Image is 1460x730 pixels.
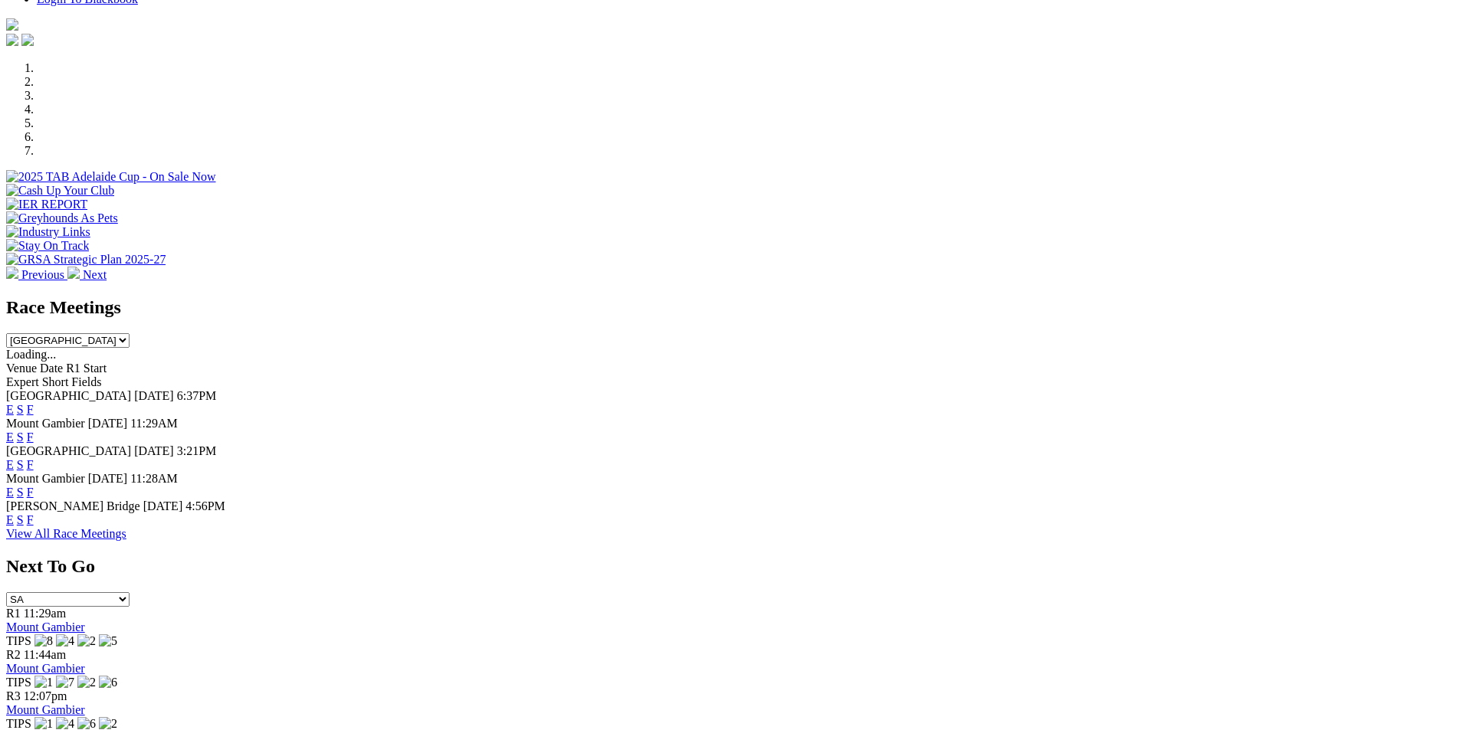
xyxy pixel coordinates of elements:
a: Mount Gambier [6,703,85,716]
span: R1 Start [66,362,107,375]
img: Greyhounds As Pets [6,211,118,225]
img: 8 [34,634,53,648]
img: facebook.svg [6,34,18,46]
span: Loading... [6,348,56,361]
span: 11:44am [24,648,66,661]
img: chevron-right-pager-white.svg [67,267,80,279]
span: Mount Gambier [6,417,85,430]
img: 7 [56,676,74,689]
a: E [6,513,14,526]
a: F [27,486,34,499]
span: 11:29am [24,607,66,620]
a: Mount Gambier [6,662,85,675]
span: Mount Gambier [6,472,85,485]
img: Cash Up Your Club [6,184,114,198]
span: [GEOGRAPHIC_DATA] [6,389,131,402]
h2: Race Meetings [6,297,1454,318]
a: F [27,458,34,471]
a: E [6,430,14,444]
img: 2 [77,676,96,689]
span: [DATE] [143,499,183,512]
img: twitter.svg [21,34,34,46]
img: Stay On Track [6,239,89,253]
span: Date [40,362,63,375]
a: S [17,430,24,444]
span: 12:07pm [24,689,67,702]
a: S [17,458,24,471]
span: Venue [6,362,37,375]
img: 1 [34,676,53,689]
img: chevron-left-pager-white.svg [6,267,18,279]
a: F [27,403,34,416]
img: GRSA Strategic Plan 2025-27 [6,253,166,267]
a: Previous [6,268,67,281]
img: 4 [56,634,74,648]
span: [DATE] [88,417,128,430]
span: TIPS [6,717,31,730]
a: F [27,430,34,444]
a: View All Race Meetings [6,527,126,540]
span: [DATE] [134,389,174,402]
a: S [17,403,24,416]
span: [PERSON_NAME] Bridge [6,499,140,512]
span: 3:21PM [177,444,217,457]
img: Industry Links [6,225,90,239]
span: 4:56PM [185,499,225,512]
span: R1 [6,607,21,620]
span: Expert [6,375,39,388]
a: E [6,458,14,471]
a: E [6,403,14,416]
img: logo-grsa-white.png [6,18,18,31]
img: 2025 TAB Adelaide Cup - On Sale Now [6,170,216,184]
a: S [17,513,24,526]
span: [DATE] [88,472,128,485]
a: F [27,513,34,526]
a: S [17,486,24,499]
span: 6:37PM [177,389,217,402]
a: Mount Gambier [6,620,85,633]
h2: Next To Go [6,556,1454,577]
span: Next [83,268,107,281]
span: R3 [6,689,21,702]
img: IER REPORT [6,198,87,211]
span: Previous [21,268,64,281]
img: 6 [99,676,117,689]
span: 11:29AM [130,417,178,430]
a: Next [67,268,107,281]
span: 11:28AM [130,472,178,485]
span: Short [42,375,69,388]
span: [DATE] [134,444,174,457]
a: E [6,486,14,499]
img: 5 [99,634,117,648]
span: TIPS [6,634,31,647]
span: TIPS [6,676,31,689]
img: 2 [77,634,96,648]
span: R2 [6,648,21,661]
span: [GEOGRAPHIC_DATA] [6,444,131,457]
span: Fields [71,375,101,388]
